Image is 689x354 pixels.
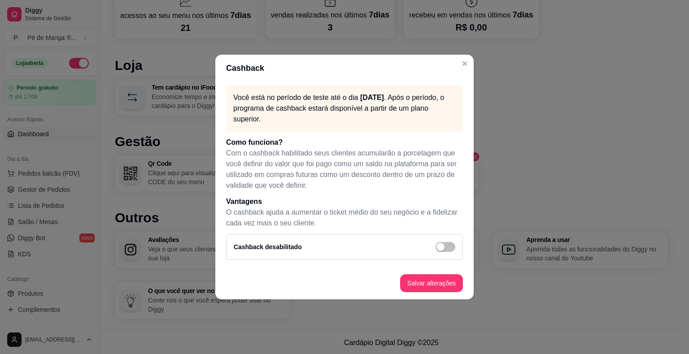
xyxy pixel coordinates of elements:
[226,207,463,229] p: O cashback ajuda a aumentar o ticket médio do seu negócio e a fidelizar cada vez mais o seu cliente.
[215,55,474,82] header: Cashback
[226,137,463,148] h1: Como funciona?
[400,274,463,292] button: Salvar alterações
[226,196,463,207] h1: Vantagens
[360,94,384,101] span: [DATE]
[226,148,463,191] p: Com o cashback habilitado seus clientes acumularão a porcetagem que você definir do valor que foi...
[458,56,472,71] button: Close
[234,243,302,250] label: Cashback desabilitado
[233,92,456,125] p: Você está no período de teste até o dia . Após o período, o programa de cashback estará disponíve...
